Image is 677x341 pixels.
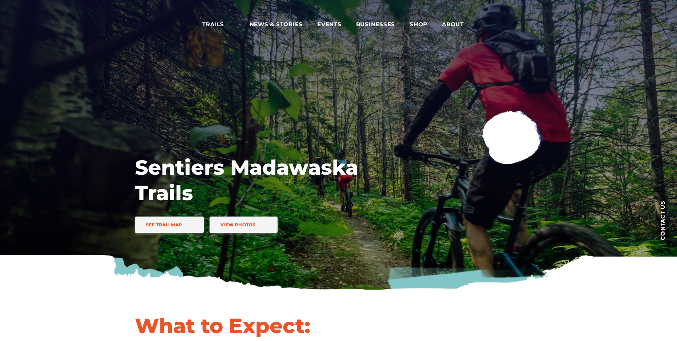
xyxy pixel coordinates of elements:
h1: Sentiers Madawaska Trails [135,155,368,206]
span: News & Stories [250,21,303,28]
span: About [442,21,475,28]
a: Contact us [648,189,677,251]
span: See Trail Map [146,222,182,227]
span: View Photos [220,222,255,227]
a: View Photos trail icon [210,217,277,233]
span: Shop [410,21,427,28]
a: See Trail Map trail icon [135,217,204,233]
span: Trails [202,21,235,28]
h1: What to Expect: [135,313,371,338]
span: Businesses [356,21,395,28]
span: Events [317,21,342,28]
span: Contact us [660,201,665,240]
